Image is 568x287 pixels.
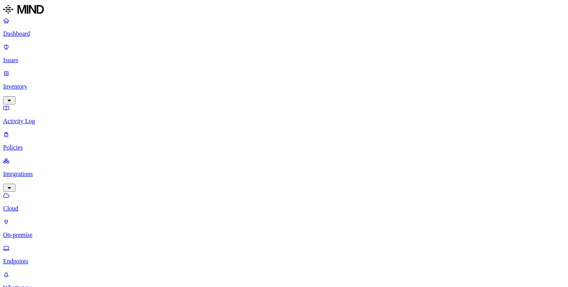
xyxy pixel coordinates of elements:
a: On-premise [3,218,565,238]
a: Endpoints [3,245,565,265]
p: Dashboard [3,30,565,37]
img: MIND [3,3,44,16]
a: Policies [3,131,565,151]
a: Cloud [3,192,565,212]
p: Issues [3,57,565,64]
a: Inventory [3,70,565,103]
p: Endpoints [3,258,565,265]
p: Activity Log [3,118,565,125]
p: Policies [3,144,565,151]
p: Inventory [3,83,565,90]
p: On-premise [3,231,565,238]
a: Integrations [3,157,565,191]
p: Integrations [3,170,565,177]
a: Activity Log [3,104,565,125]
a: Dashboard [3,17,565,37]
a: MIND [3,3,565,17]
p: Cloud [3,205,565,212]
a: Issues [3,43,565,64]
